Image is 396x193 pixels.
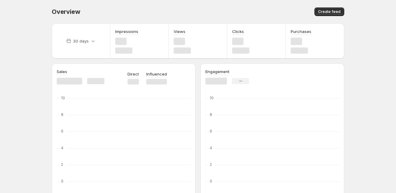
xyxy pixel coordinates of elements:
text: 4 [210,146,212,150]
p: Direct [127,71,139,77]
span: Create feed [318,9,341,14]
text: 10 [210,96,214,100]
h3: Engagement [205,68,229,75]
text: 6 [61,129,63,133]
h3: Views [174,28,185,35]
text: 0 [210,179,212,183]
h3: Sales [57,68,67,75]
p: 30 days [73,38,89,44]
text: 4 [61,146,63,150]
text: 2 [210,162,212,167]
h3: Purchases [291,28,311,35]
h3: Impressions [115,28,138,35]
text: 0 [61,179,63,183]
text: 8 [61,112,63,117]
h3: Clicks [232,28,244,35]
text: 6 [210,129,212,133]
span: Overview [52,8,80,15]
button: Create feed [314,7,344,16]
text: 8 [210,112,212,117]
text: 2 [61,162,63,167]
p: Influenced [146,71,167,77]
text: 10 [61,96,65,100]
